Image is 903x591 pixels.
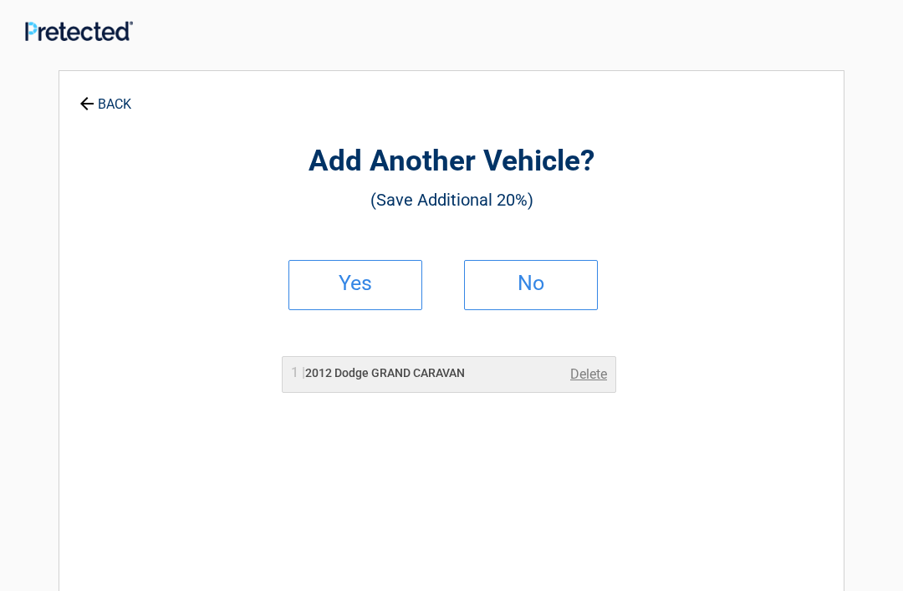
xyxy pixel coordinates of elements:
h3: (Save Additional 20%) [151,186,752,214]
h2: No [482,278,580,289]
span: 1 | [291,364,305,380]
h2: Add Another Vehicle? [151,142,752,181]
h2: 2012 Dodge GRAND CARAVAN [291,364,465,382]
a: BACK [76,82,135,111]
h2: Yes [306,278,405,289]
img: Main Logo [25,21,133,40]
a: Delete [570,364,607,385]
